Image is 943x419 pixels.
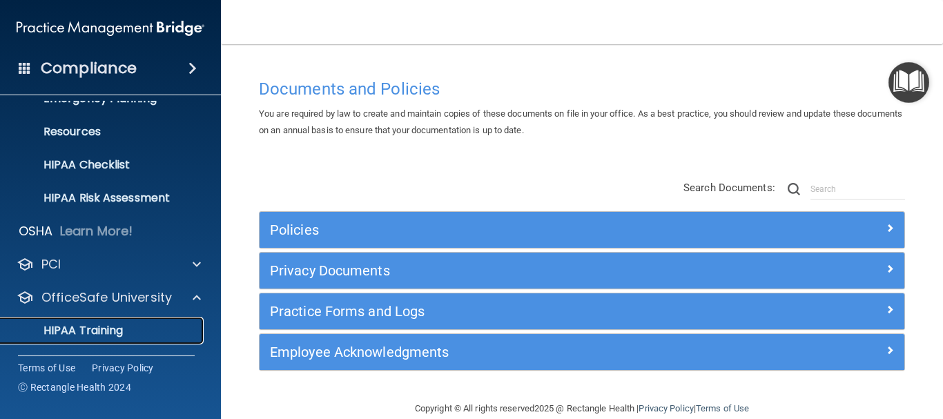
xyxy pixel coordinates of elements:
[9,158,197,172] p: HIPAA Checklist
[9,125,197,139] p: Resources
[17,289,201,306] a: OfficeSafe University
[18,361,75,375] a: Terms of Use
[270,344,733,360] h5: Employee Acknowledgments
[270,222,733,237] h5: Policies
[810,179,905,199] input: Search
[17,256,201,273] a: PCI
[9,324,123,338] p: HIPAA Training
[41,256,61,273] p: PCI
[270,219,894,241] a: Policies
[888,62,929,103] button: Open Resource Center
[259,108,902,135] span: You are required by law to create and maintain copies of these documents on file in your office. ...
[9,92,197,106] p: Emergency Planning
[60,223,133,240] p: Learn More!
[270,341,894,363] a: Employee Acknowledgments
[19,223,53,240] p: OSHA
[41,59,137,78] h4: Compliance
[696,403,749,413] a: Terms of Use
[788,183,800,195] img: ic-search.3b580494.png
[41,289,172,306] p: OfficeSafe University
[270,300,894,322] a: Practice Forms and Logs
[639,403,693,413] a: Privacy Policy
[683,182,775,194] span: Search Documents:
[18,380,131,394] span: Ⓒ Rectangle Health 2024
[270,260,894,282] a: Privacy Documents
[17,14,204,42] img: PMB logo
[259,80,905,98] h4: Documents and Policies
[270,304,733,319] h5: Practice Forms and Logs
[9,191,197,205] p: HIPAA Risk Assessment
[92,361,154,375] a: Privacy Policy
[270,263,733,278] h5: Privacy Documents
